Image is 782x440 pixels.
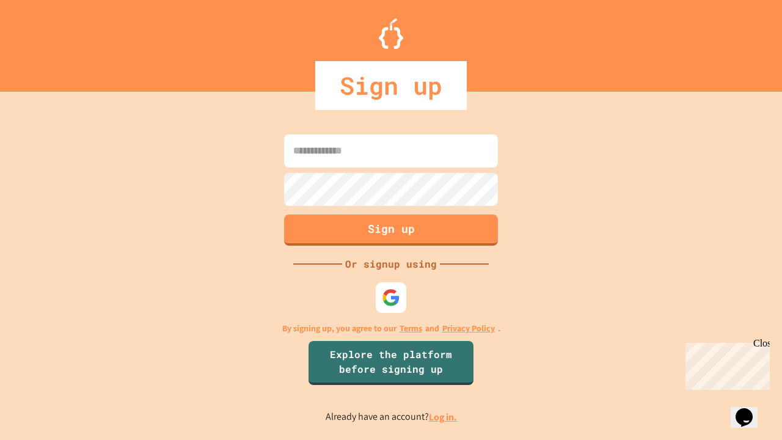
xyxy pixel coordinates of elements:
[326,409,457,425] p: Already have an account?
[442,322,495,335] a: Privacy Policy
[315,61,467,110] div: Sign up
[429,411,457,424] a: Log in.
[681,338,770,390] iframe: chat widget
[731,391,770,428] iframe: chat widget
[400,322,422,335] a: Terms
[284,215,498,246] button: Sign up
[5,5,84,78] div: Chat with us now!Close
[379,18,403,49] img: Logo.svg
[382,288,400,307] img: google-icon.svg
[282,322,500,335] p: By signing up, you agree to our and .
[309,341,473,385] a: Explore the platform before signing up
[342,257,440,271] div: Or signup using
